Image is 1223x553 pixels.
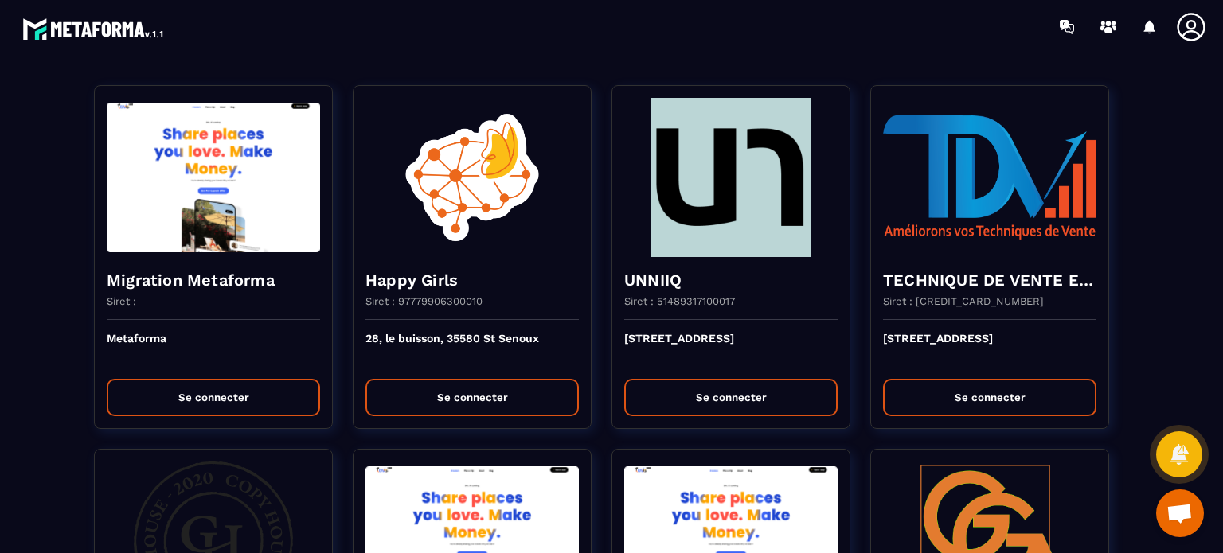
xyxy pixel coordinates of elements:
[107,98,320,257] img: funnel-background
[624,295,735,307] p: Siret : 51489317100017
[883,269,1096,291] h4: TECHNIQUE DE VENTE EDITION
[22,14,166,43] img: logo
[365,379,579,416] button: Se connecter
[624,269,838,291] h4: UNNIIQ
[624,379,838,416] button: Se connecter
[624,98,838,257] img: funnel-background
[107,379,320,416] button: Se connecter
[883,295,1044,307] p: Siret : [CREDIT_CARD_NUMBER]
[107,332,320,367] p: Metaforma
[1156,489,1204,537] a: Ouvrir le chat
[365,98,579,257] img: funnel-background
[365,332,579,367] p: 28, le buisson, 35580 St Senoux
[107,269,320,291] h4: Migration Metaforma
[883,332,1096,367] p: [STREET_ADDRESS]
[883,379,1096,416] button: Se connecter
[624,332,838,367] p: [STREET_ADDRESS]
[883,98,1096,257] img: funnel-background
[107,295,136,307] p: Siret :
[365,295,483,307] p: Siret : 97779906300010
[365,269,579,291] h4: Happy Girls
